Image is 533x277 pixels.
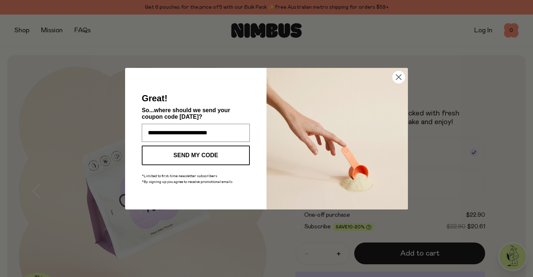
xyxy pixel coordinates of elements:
span: *Limited to first-time newsletter subscribers [142,174,217,178]
span: *By signing up you agree to receive promotional emails [142,180,232,184]
span: So...where should we send your coupon code [DATE]? [142,107,230,120]
img: c0d45117-8e62-4a02-9742-374a5db49d45.jpeg [266,68,408,209]
button: SEND MY CODE [142,146,250,165]
button: Close dialog [392,71,405,83]
span: Great! [142,93,168,103]
input: Enter your email address [142,124,250,142]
